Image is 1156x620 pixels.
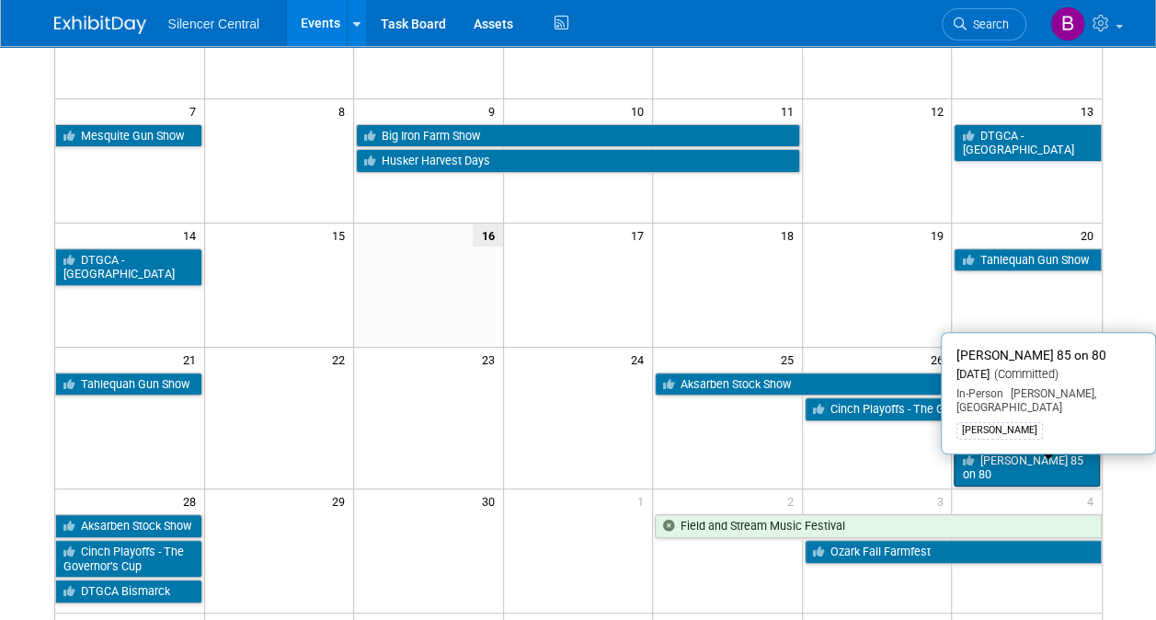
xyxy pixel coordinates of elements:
a: Search [942,8,1026,40]
span: 23 [480,348,503,371]
span: Silencer Central [168,17,260,31]
span: 1 [635,489,652,512]
a: Aksarben Stock Show [655,373,1101,396]
div: [PERSON_NAME] [956,422,1043,439]
a: Husker Harvest Days [356,149,800,173]
span: 20 [1079,224,1102,247]
a: DTGCA Bismarck [55,580,202,603]
div: [DATE] [956,367,1140,383]
span: 17 [629,224,652,247]
img: ExhibitDay [54,16,146,34]
a: [PERSON_NAME] 85 on 80 [954,449,1099,487]
a: Big Iron Farm Show [356,124,800,148]
a: Aksarben Stock Show [55,514,202,538]
span: 2 [785,489,802,512]
span: [PERSON_NAME], [GEOGRAPHIC_DATA] [956,387,1096,415]
span: 4 [1085,489,1102,512]
span: 9 [486,99,503,122]
span: 30 [480,489,503,512]
span: 26 [928,348,951,371]
img: Billee Page [1050,6,1085,41]
span: 28 [181,489,204,512]
span: Search [967,17,1009,31]
span: 16 [473,224,503,247]
a: Tahlequah Gun Show [55,373,202,396]
span: 15 [330,224,353,247]
span: (Committed) [990,367,1059,381]
span: 29 [330,489,353,512]
span: 21 [181,348,204,371]
span: 7 [188,99,204,122]
span: [PERSON_NAME] 85 on 80 [956,348,1106,362]
span: In-Person [956,387,1003,400]
a: Tahlequah Gun Show [954,248,1101,272]
a: Cinch Playoffs - The Governor’s Cup [55,540,202,578]
a: Ozark Fall Farmfest [805,540,1102,564]
span: 11 [779,99,802,122]
span: 25 [779,348,802,371]
span: 3 [934,489,951,512]
a: Cinch Playoffs - The Governor’s Cup [805,397,1102,421]
span: 13 [1079,99,1102,122]
a: Mesquite Gun Show [55,124,202,148]
span: 10 [629,99,652,122]
a: DTGCA - [GEOGRAPHIC_DATA] [954,124,1101,162]
span: 8 [337,99,353,122]
a: Field and Stream Music Festival [655,514,1101,538]
span: 18 [779,224,802,247]
span: 19 [928,224,951,247]
a: DTGCA - [GEOGRAPHIC_DATA] [55,248,202,286]
span: 22 [330,348,353,371]
span: 14 [181,224,204,247]
span: 24 [629,348,652,371]
span: 12 [928,99,951,122]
